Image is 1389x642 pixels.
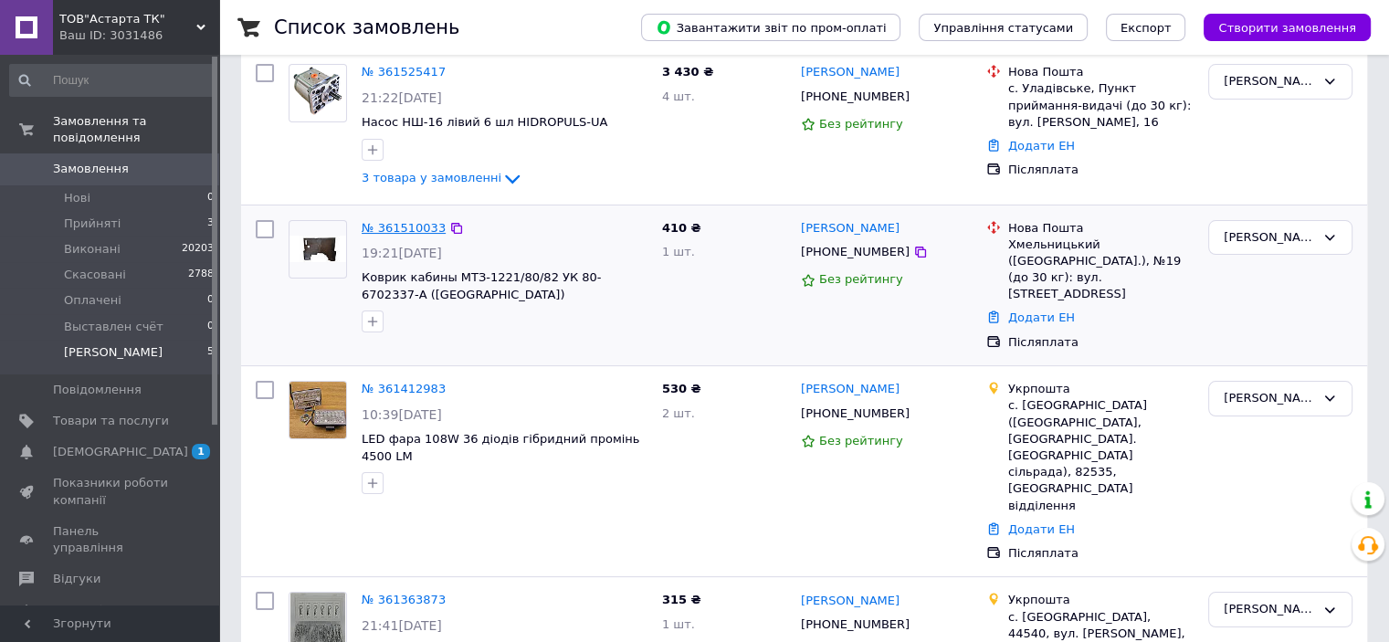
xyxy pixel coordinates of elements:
[64,241,121,258] span: Виконані
[362,90,442,105] span: 21:22[DATE]
[362,270,601,301] a: Коврик кабины МТЗ-1221/80/82 УК 80-6702337-А ([GEOGRAPHIC_DATA])
[1008,139,1075,153] a: Додати ЕН
[933,21,1073,35] span: Управління статусами
[1008,162,1194,178] div: Післяплата
[656,19,886,36] span: Завантажити звіт по пром-оплаті
[53,113,219,146] span: Замовлення та повідомлення
[53,444,188,460] span: [DEMOGRAPHIC_DATA]
[797,613,913,637] div: [PHONE_NUMBER]
[662,65,713,79] span: 3 430 ₴
[64,267,126,283] span: Скасовані
[797,240,913,264] div: [PHONE_NUMBER]
[1224,228,1315,247] div: Согласован
[64,216,121,232] span: Прийняті
[64,190,90,206] span: Нові
[797,85,913,109] div: [PHONE_NUMBER]
[662,245,695,258] span: 1 шт.
[207,216,214,232] span: 3
[819,272,903,286] span: Без рейтингу
[1008,522,1075,536] a: Додати ЕН
[362,171,501,184] span: 3 товара у замовленні
[662,593,701,606] span: 315 ₴
[362,618,442,633] span: 21:41[DATE]
[362,382,446,395] a: № 361412983
[289,236,346,262] img: Фото товару
[362,115,607,129] a: Насос НШ-16 лівий 6 шл HIDROPULS-UA
[274,16,459,38] h1: Список замовлень
[53,602,102,618] span: Покупці
[362,432,639,463] a: LED фара 108W 36 діодів гібридний промінь 4500 LM
[662,406,695,420] span: 2 шт.
[797,402,913,426] div: [PHONE_NUMBER]
[1008,220,1194,237] div: Нова Пошта
[662,382,701,395] span: 530 ₴
[662,617,695,631] span: 1 шт.
[801,220,900,237] a: [PERSON_NAME]
[362,593,446,606] a: № 361363873
[289,64,347,122] a: Фото товару
[1224,72,1315,91] div: Согласован
[1185,20,1371,34] a: Створити замовлення
[188,267,214,283] span: 2788
[1121,21,1172,35] span: Експорт
[1224,600,1315,619] div: Согласован
[1008,381,1194,397] div: Укрпошта
[1218,21,1356,35] span: Створити замовлення
[801,593,900,610] a: [PERSON_NAME]
[1008,545,1194,562] div: Післяплата
[362,246,442,260] span: 19:21[DATE]
[801,381,900,398] a: [PERSON_NAME]
[662,89,695,103] span: 4 шт.
[641,14,900,41] button: Завантажити звіт по пром-оплаті
[9,64,216,97] input: Пошук
[362,171,523,184] a: 3 товара у замовленні
[289,220,347,279] a: Фото товару
[53,382,142,398] span: Повідомлення
[1008,397,1194,513] div: с. [GEOGRAPHIC_DATA] ([GEOGRAPHIC_DATA], [GEOGRAPHIC_DATA]. [GEOGRAPHIC_DATA] сільрада), 82535, [...
[919,14,1088,41] button: Управління статусами
[53,161,129,177] span: Замовлення
[1008,334,1194,351] div: Післяплата
[192,444,210,459] span: 1
[1224,389,1315,408] div: Согласован
[53,523,169,556] span: Панель управління
[289,382,346,438] img: Фото товару
[662,221,701,235] span: 410 ₴
[59,27,219,44] div: Ваш ID: 3031486
[1008,310,1075,324] a: Додати ЕН
[53,413,169,429] span: Товари та послуги
[289,381,347,439] a: Фото товару
[1008,237,1194,303] div: Хмельницький ([GEOGRAPHIC_DATA].), №19 (до 30 кг): вул. [STREET_ADDRESS]
[1008,80,1194,131] div: с. Уладівське, Пункт приймання-видачі (до 30 кг): вул. [PERSON_NAME], 16
[362,221,446,235] a: № 361510033
[362,65,446,79] a: № 361525417
[64,344,163,361] span: [PERSON_NAME]
[819,434,903,447] span: Без рейтингу
[207,319,214,335] span: 0
[64,319,163,335] span: Выставлен счёт
[1008,592,1194,608] div: Укрпошта
[207,190,214,206] span: 0
[1008,64,1194,80] div: Нова Пошта
[1106,14,1186,41] button: Експорт
[53,571,100,587] span: Відгуки
[207,292,214,309] span: 0
[819,117,903,131] span: Без рейтингу
[362,407,442,422] span: 10:39[DATE]
[182,241,214,258] span: 20203
[207,344,214,361] span: 5
[801,64,900,81] a: [PERSON_NAME]
[289,65,346,121] img: Фото товару
[53,475,169,508] span: Показники роботи компанії
[59,11,196,27] span: ТОВ"Астарта ТК"
[1204,14,1371,41] button: Створити замовлення
[64,292,121,309] span: Оплачені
